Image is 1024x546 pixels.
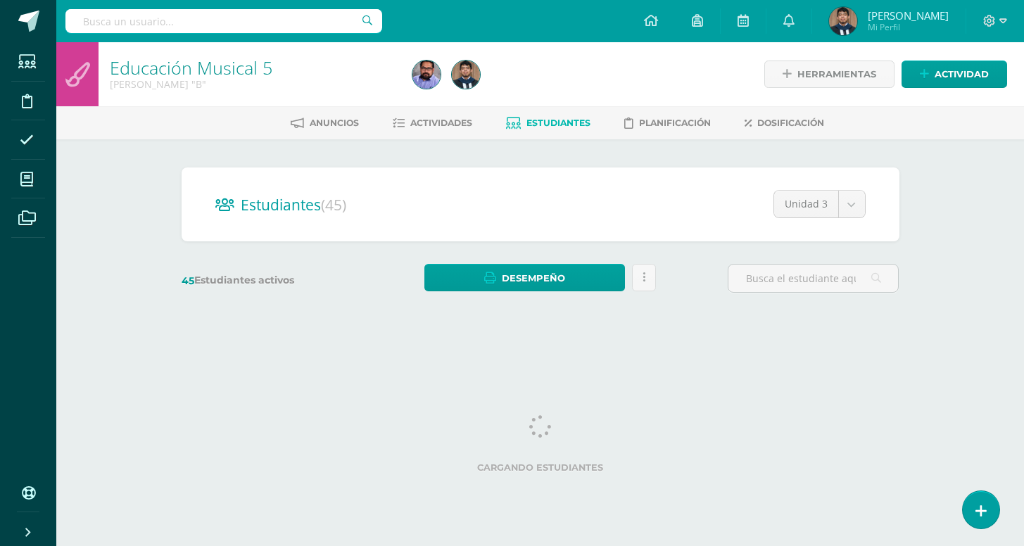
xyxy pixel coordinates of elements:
a: Herramientas [764,61,895,88]
span: Unidad 3 [785,191,828,217]
span: Desempeño [502,265,565,291]
h1: Educación Musical 5 [110,58,396,77]
span: Planificación [639,118,711,128]
label: Cargando estudiantes [187,462,894,473]
a: Educación Musical 5 [110,56,272,80]
input: Busca un usuario... [65,9,382,33]
span: Anuncios [310,118,359,128]
span: Actividad [935,61,989,87]
a: Planificación [624,112,711,134]
span: Mi Perfil [868,21,949,33]
a: Unidad 3 [774,191,865,217]
span: Herramientas [797,61,876,87]
label: Estudiantes activos [182,274,353,287]
img: 8c648ab03079b18c3371769e6fc6bd45.png [829,7,857,35]
a: Desempeño [424,264,625,291]
span: (45) [321,195,346,215]
img: 8c648ab03079b18c3371769e6fc6bd45.png [452,61,480,89]
span: Estudiantes [241,195,346,215]
a: Dosificación [745,112,824,134]
a: Actividad [902,61,1007,88]
span: Estudiantes [526,118,590,128]
div: Quinto Bachillerato 'B' [110,77,396,91]
a: Anuncios [291,112,359,134]
a: Actividades [393,112,472,134]
input: Busca el estudiante aquí... [728,265,898,292]
span: Dosificación [757,118,824,128]
a: Estudiantes [506,112,590,134]
span: Actividades [410,118,472,128]
span: 45 [182,274,194,287]
img: 7c3d6755148f85b195babec4e2a345e8.png [412,61,441,89]
span: [PERSON_NAME] [868,8,949,23]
